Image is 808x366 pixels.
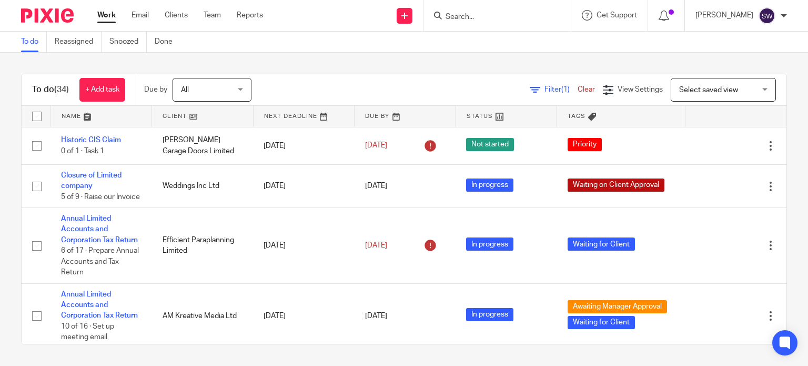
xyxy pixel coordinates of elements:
[204,10,221,21] a: Team
[152,208,254,284] td: Efficient Paraplanning Limited
[152,164,254,207] td: Weddings Inc Ltd
[568,138,602,151] span: Priority
[618,86,663,93] span: View Settings
[152,283,254,348] td: AM Kreative Media Ltd
[97,10,116,21] a: Work
[568,113,585,119] span: Tags
[365,242,387,249] span: [DATE]
[109,32,147,52] a: Snoozed
[61,215,138,244] a: Annual Limited Accounts and Corporation Tax Return
[61,147,104,155] span: 0 of 1 · Task 1
[466,179,513,192] span: In progress
[365,312,387,320] span: [DATE]
[445,13,539,22] input: Search
[759,7,775,24] img: svg%3E
[54,85,69,94] span: (34)
[597,12,637,19] span: Get Support
[61,193,140,201] span: 5 of 9 · Raise our Invoice
[568,300,667,313] span: Awaiting Manager Approval
[466,238,513,251] span: In progress
[152,127,254,164] td: [PERSON_NAME] Garage Doors Limited
[568,316,635,329] span: Waiting for Client
[679,86,738,94] span: Select saved view
[55,32,102,52] a: Reassigned
[132,10,149,21] a: Email
[165,10,188,21] a: Clients
[61,247,139,276] span: 6 of 17 · Prepare Annual Accounts and Tax Return
[561,86,570,93] span: (1)
[155,32,180,52] a: Done
[61,172,122,190] a: Closure of Limited company
[21,32,47,52] a: To do
[32,84,69,95] h1: To do
[253,164,355,207] td: [DATE]
[237,10,263,21] a: Reports
[61,136,121,144] a: Historic CIS Claim
[144,84,167,95] p: Due by
[695,10,753,21] p: [PERSON_NAME]
[568,179,664,192] span: Waiting on Client Approval
[79,78,125,102] a: + Add task
[466,308,513,321] span: In progress
[181,86,189,94] span: All
[578,86,595,93] a: Clear
[253,127,355,164] td: [DATE]
[61,291,138,320] a: Annual Limited Accounts and Corporation Tax Return
[466,138,514,151] span: Not started
[61,323,114,341] span: 10 of 16 · Set up meeting email
[568,238,635,251] span: Waiting for Client
[21,8,74,23] img: Pixie
[253,208,355,284] td: [DATE]
[365,142,387,150] span: [DATE]
[544,86,578,93] span: Filter
[365,182,387,190] span: [DATE]
[253,283,355,348] td: [DATE]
